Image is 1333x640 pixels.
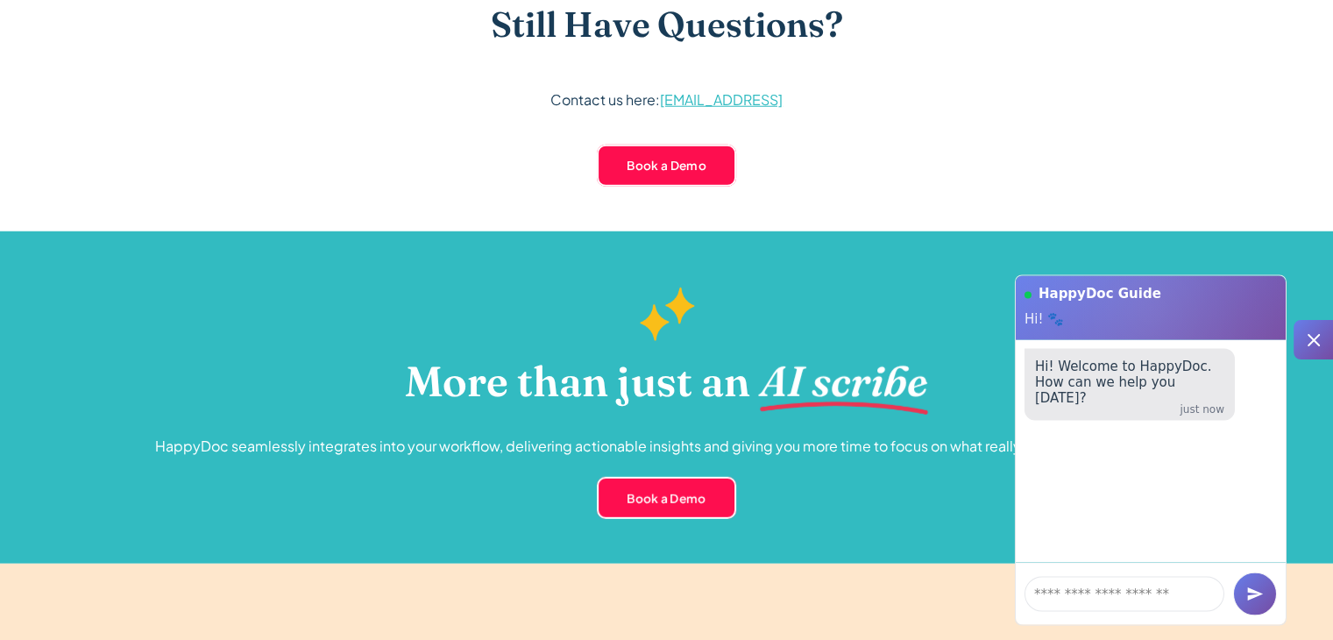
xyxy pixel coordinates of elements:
img: Gold Sparkles. [639,288,695,341]
img: Magenta underline. [760,396,928,424]
h2: More than just an [405,355,749,407]
a: Book a Demo [597,477,736,519]
p: HappyDoc seamlessly integrates into your workflow, delivering actionable insights and giving you ... [155,434,1179,459]
a: [EMAIL_ADDRESS] [660,90,783,109]
h2: AI scribe [760,356,928,407]
a: Book a Demo [597,145,736,187]
h3: Still Have Questions? [491,4,843,46]
p: Contact us here: [550,88,783,112]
